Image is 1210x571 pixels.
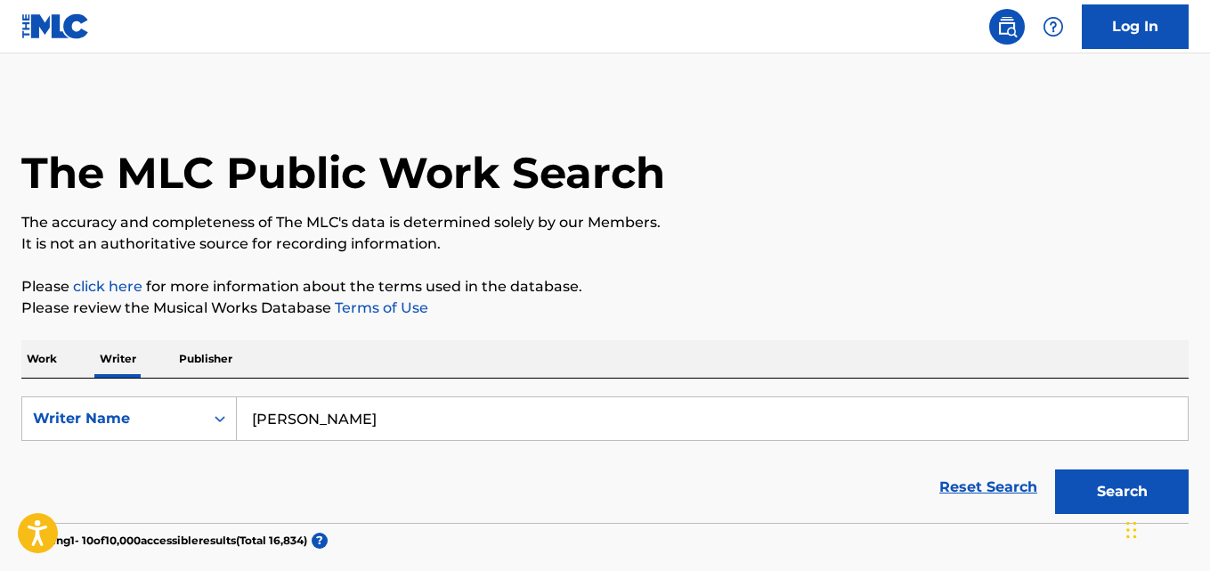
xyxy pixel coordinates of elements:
iframe: Chat Widget [1121,485,1210,571]
p: Work [21,340,62,378]
h1: The MLC Public Work Search [21,146,665,200]
p: Showing 1 - 10 of 10,000 accessible results (Total 16,834 ) [21,533,307,549]
div: Help [1035,9,1071,45]
a: Terms of Use [331,299,428,316]
p: Please for more information about the terms used in the database. [21,276,1189,298]
img: help [1043,16,1064,37]
p: Writer [94,340,142,378]
button: Search [1055,469,1189,514]
p: The accuracy and completeness of The MLC's data is determined solely by our Members. [21,212,1189,233]
img: search [996,16,1018,37]
span: ? [312,533,328,549]
a: Log In [1082,4,1189,49]
a: Reset Search [930,468,1046,507]
a: click here [73,278,142,295]
p: Please review the Musical Works Database [21,298,1189,319]
a: Public Search [989,9,1025,45]
p: It is not an authoritative source for recording information. [21,233,1189,255]
p: Publisher [174,340,238,378]
div: Drag [1126,503,1137,557]
form: Search Form [21,396,1189,523]
img: MLC Logo [21,13,90,39]
div: Writer Name [33,408,193,429]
